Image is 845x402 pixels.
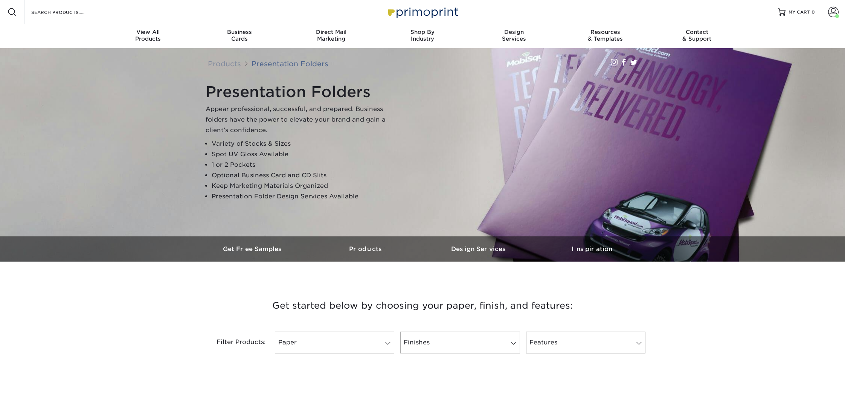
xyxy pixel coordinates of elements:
a: Inspiration [535,236,648,262]
h3: Design Services [422,245,535,253]
a: Presentation Folders [252,59,328,68]
div: Services [468,29,560,42]
span: Shop By [377,29,468,35]
a: Paper [275,332,394,353]
p: Appear professional, successful, and prepared. Business folders have the power to elevate your br... [206,104,394,136]
a: Direct MailMarketing [285,24,377,48]
div: Cards [194,29,285,42]
span: MY CART [789,9,810,15]
a: Contact& Support [651,24,743,48]
h3: Products [310,245,422,253]
div: Marketing [285,29,377,42]
div: Products [102,29,194,42]
div: Industry [377,29,468,42]
li: 1 or 2 Pockets [212,160,394,170]
a: Finishes [400,332,520,353]
a: Products [310,236,422,262]
div: & Support [651,29,743,42]
li: Spot UV Gloss Available [212,149,394,160]
a: BusinessCards [194,24,285,48]
span: Resources [560,29,651,35]
div: & Templates [560,29,651,42]
a: Resources& Templates [560,24,651,48]
li: Optional Business Card and CD Slits [212,170,394,181]
img: Primoprint [385,4,460,20]
span: Contact [651,29,743,35]
span: View All [102,29,194,35]
h3: Inspiration [535,245,648,253]
div: Filter Products: [197,332,272,353]
h3: Get started below by choosing your paper, finish, and features: [202,289,643,323]
h1: Presentation Folders [206,83,394,101]
input: SEARCH PRODUCTS..... [31,8,104,17]
a: DesignServices [468,24,560,48]
span: Design [468,29,560,35]
span: Direct Mail [285,29,377,35]
span: 0 [811,9,815,15]
li: Presentation Folder Design Services Available [212,191,394,202]
a: Products [208,59,241,68]
a: Get Free Samples [197,236,310,262]
span: Business [194,29,285,35]
a: Shop ByIndustry [377,24,468,48]
li: Keep Marketing Materials Organized [212,181,394,191]
a: View AllProducts [102,24,194,48]
li: Variety of Stocks & Sizes [212,139,394,149]
a: Features [526,332,645,353]
a: Design Services [422,236,535,262]
h3: Get Free Samples [197,245,310,253]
